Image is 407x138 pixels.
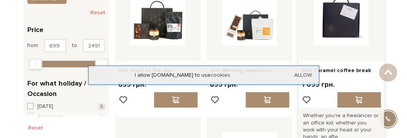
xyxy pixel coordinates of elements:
[27,25,44,35] span: Price
[72,42,77,49] span: to
[211,72,230,78] a: cookies
[294,72,312,79] a: Allow
[301,67,381,74] a: Gift Caramel coffee break
[27,78,103,99] span: For what holiday / Occasion
[83,39,105,52] input: Price
[23,122,47,134] button: Reset
[29,59,42,69] div: Min
[98,103,105,110] span: 5
[27,103,105,111] button: [DATE] 5
[98,113,105,120] span: 2
[90,7,105,19] button: Reset
[89,72,319,79] div: I allow [DOMAIN_NAME] to use
[44,39,66,52] input: Price
[27,113,105,121] button: Anniversary 2
[95,59,108,69] div: Max
[37,113,64,121] span: Anniversary
[27,42,38,49] span: from
[37,103,53,111] span: [DATE]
